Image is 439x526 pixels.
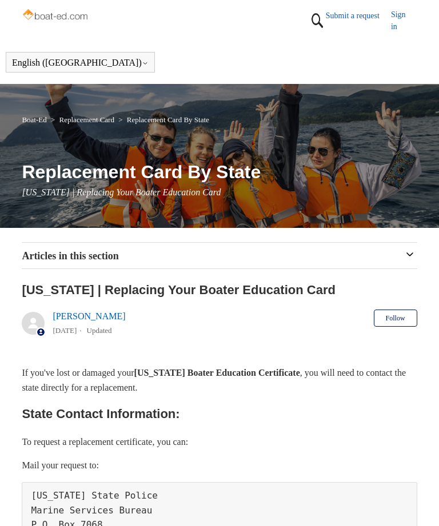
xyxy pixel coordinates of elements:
[87,326,112,335] li: Updated
[116,115,209,124] li: Replacement Card By State
[22,187,221,197] span: [US_STATE] | Replacing Your Boater Education Card
[134,368,300,378] strong: [US_STATE] Boater Education Certificate
[391,9,417,33] a: Sign in
[22,7,90,24] img: Boat-Ed Help Center home page
[127,115,209,124] a: Replacement Card By State
[59,115,114,124] a: Replacement Card
[53,326,77,335] time: 05/23/2024, 11:00
[22,115,46,124] a: Boat-Ed
[374,310,417,327] button: Follow Article
[22,158,417,186] h1: Replacement Card By State
[12,58,149,68] button: English ([GEOGRAPHIC_DATA])
[22,404,417,424] h2: State Contact Information:
[22,115,49,124] li: Boat-Ed
[309,9,326,33] img: 01HZPCYTXV3JW8MJV9VD7EMK0H
[401,488,430,517] div: Live chat
[22,458,417,473] p: Mail your request to:
[326,10,391,22] a: Submit a request
[22,435,417,449] p: To request a replacement certificate, you can:
[22,366,417,395] p: If you've lost or damaged your , you will need to contact the state directly for a replacement.
[53,311,125,321] a: [PERSON_NAME]
[22,250,118,262] span: Articles in this section
[22,280,417,299] h2: New Jersey | Replacing Your Boater Education Card
[49,115,116,124] li: Replacement Card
